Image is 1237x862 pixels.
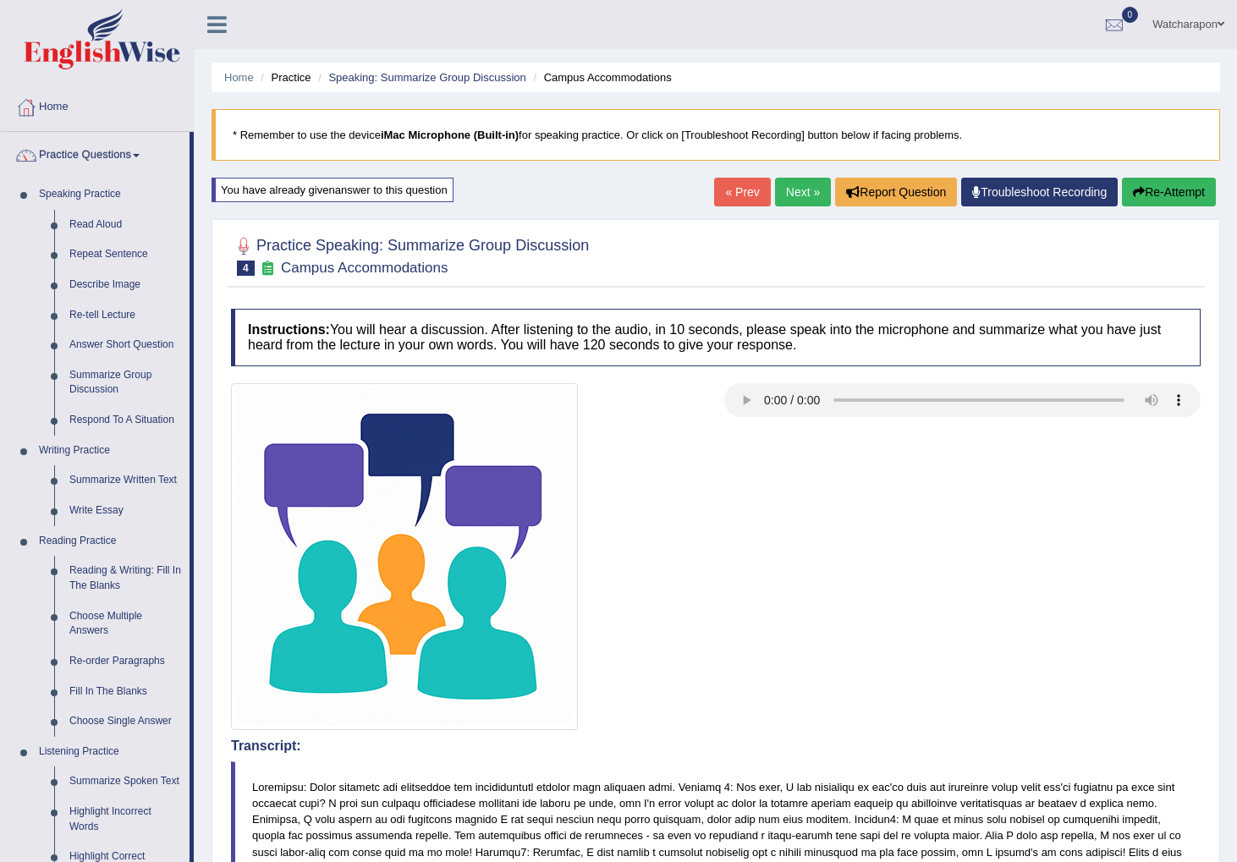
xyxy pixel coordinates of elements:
[62,405,190,436] a: Respond To A Situation
[62,330,190,360] a: Answer Short Question
[62,766,190,797] a: Summarize Spoken Text
[62,239,190,270] a: Repeat Sentence
[1122,7,1139,23] span: 0
[62,677,190,707] a: Fill In The Blanks
[62,300,190,331] a: Re-tell Lecture
[231,233,589,276] h2: Practice Speaking: Summarize Group Discussion
[31,179,190,210] a: Speaking Practice
[62,556,190,601] a: Reading & Writing: Fill In The Blanks
[62,601,190,646] a: Choose Multiple Answers
[835,178,957,206] button: Report Question
[62,797,190,842] a: Highlight Incorrect Words
[256,69,311,85] li: Practice
[212,178,454,202] div: You have already given answer to this question
[1,132,190,174] a: Practice Questions
[248,322,330,337] b: Instructions:
[281,260,448,276] small: Campus Accommodations
[328,71,525,84] a: Speaking: Summarize Group Discussion
[961,178,1118,206] a: Troubleshoot Recording
[231,738,1201,754] h4: Transcript:
[31,737,190,767] a: Listening Practice
[381,129,519,141] b: iMac Microphone (Built-in)
[62,465,190,496] a: Summarize Written Text
[31,436,190,466] a: Writing Practice
[62,360,190,405] a: Summarize Group Discussion
[31,526,190,557] a: Reading Practice
[714,178,770,206] a: « Prev
[1122,178,1216,206] button: Re-Attempt
[775,178,831,206] a: Next »
[259,261,277,277] small: Exam occurring question
[62,646,190,677] a: Re-order Paragraphs
[62,270,190,300] a: Describe Image
[62,210,190,240] a: Read Aloud
[212,109,1220,161] blockquote: * Remember to use the device for speaking practice. Or click on [Troubleshoot Recording] button b...
[62,706,190,737] a: Choose Single Answer
[1,84,194,126] a: Home
[231,309,1201,365] h4: You will hear a discussion. After listening to the audio, in 10 seconds, please speak into the mi...
[529,69,671,85] li: Campus Accommodations
[237,261,255,276] span: 4
[224,71,254,84] a: Home
[62,496,190,526] a: Write Essay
